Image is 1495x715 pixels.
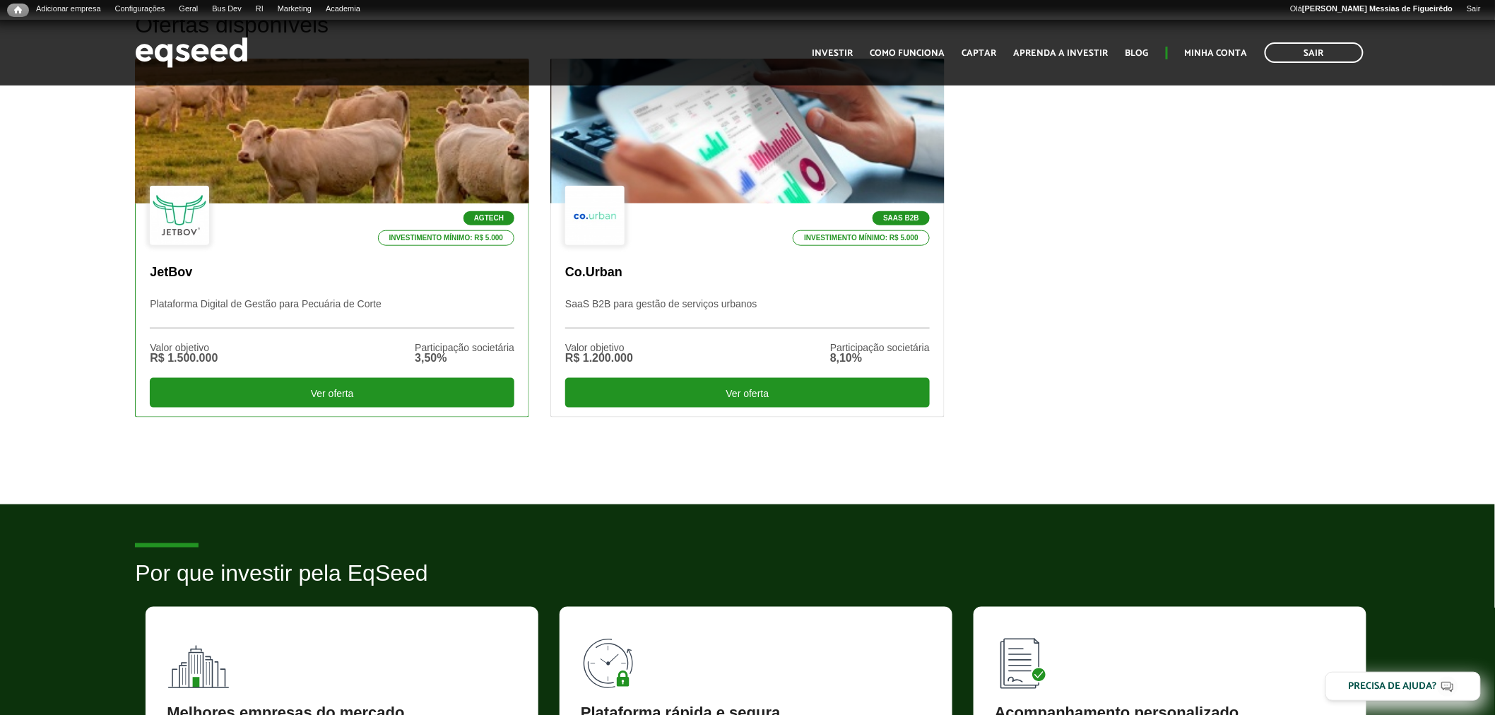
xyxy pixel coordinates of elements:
p: JetBov [150,265,514,280]
div: Valor objetivo [565,343,633,353]
div: Ver oferta [150,378,514,408]
a: Sair [1265,42,1364,63]
div: 8,10% [830,353,930,364]
a: Geral [172,4,205,15]
a: Marketing [271,4,319,15]
a: Configurações [108,4,172,15]
strong: [PERSON_NAME] Messias de Figueirêdo [1302,4,1453,13]
a: Blog [1125,49,1149,58]
span: Início [14,5,22,15]
p: Investimento mínimo: R$ 5.000 [793,230,930,246]
a: Agtech Investimento mínimo: R$ 5.000 JetBov Plataforma Digital de Gestão para Pecuária de Corte V... [135,59,529,418]
p: SaaS B2B [873,211,930,225]
a: RI [249,4,271,15]
a: Início [7,4,29,17]
p: Plataforma Digital de Gestão para Pecuária de Corte [150,298,514,329]
img: EqSeed [135,34,248,71]
img: 90x90_tempo.svg [581,628,644,692]
a: Bus Dev [205,4,249,15]
a: Olá[PERSON_NAME] Messias de Figueirêdo [1283,4,1460,15]
img: 90x90_fundos.svg [167,628,230,692]
a: Academia [319,4,367,15]
h2: Por que investir pela EqSeed [135,561,1359,607]
div: Valor objetivo [150,343,218,353]
a: Como funciona [870,49,945,58]
img: 90x90_lista.svg [995,628,1058,692]
a: Investir [812,49,853,58]
a: Sair [1460,4,1488,15]
p: Investimento mínimo: R$ 5.000 [378,230,515,246]
p: Co.Urban [565,265,930,280]
div: 3,50% [415,353,514,364]
div: Ver oferta [565,378,930,408]
a: Aprenda a investir [1014,49,1109,58]
a: SaaS B2B Investimento mínimo: R$ 5.000 Co.Urban SaaS B2B para gestão de serviços urbanos Valor ob... [550,59,945,418]
a: Adicionar empresa [29,4,108,15]
a: Captar [962,49,997,58]
p: Agtech [463,211,514,225]
div: Participação societária [830,343,930,353]
p: SaaS B2B para gestão de serviços urbanos [565,298,930,329]
div: R$ 1.200.000 [565,353,633,364]
a: Minha conta [1185,49,1248,58]
div: R$ 1.500.000 [150,353,218,364]
div: Participação societária [415,343,514,353]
